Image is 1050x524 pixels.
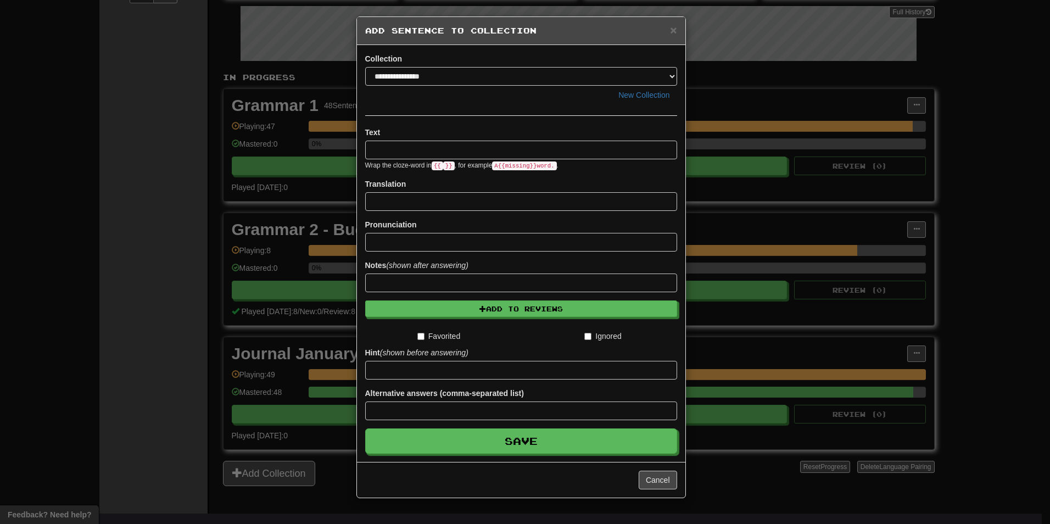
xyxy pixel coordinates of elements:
button: Cancel [639,471,677,489]
button: New Collection [611,86,677,104]
span: × [670,24,677,36]
label: Hint [365,347,468,358]
button: Add to Reviews [365,300,677,317]
label: Alternative answers (comma-separated list) [365,388,524,399]
label: Pronunciation [365,219,417,230]
label: Collection [365,53,403,64]
label: Favorited [417,331,460,342]
input: Ignored [584,333,591,340]
label: Translation [365,179,406,189]
em: (shown before answering) [380,348,468,357]
label: Notes [365,260,468,271]
code: A {{ missing }} word. [492,161,556,170]
label: Text [365,127,381,138]
label: Ignored [584,331,621,342]
button: Close [670,24,677,36]
em: (shown after answering) [386,261,468,270]
code: }} [443,161,455,170]
h5: Add Sentence to Collection [365,25,677,36]
code: {{ [432,161,443,170]
small: Wrap the cloze-word in , for example . [365,161,558,169]
button: Save [365,428,677,454]
input: Favorited [417,333,425,340]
